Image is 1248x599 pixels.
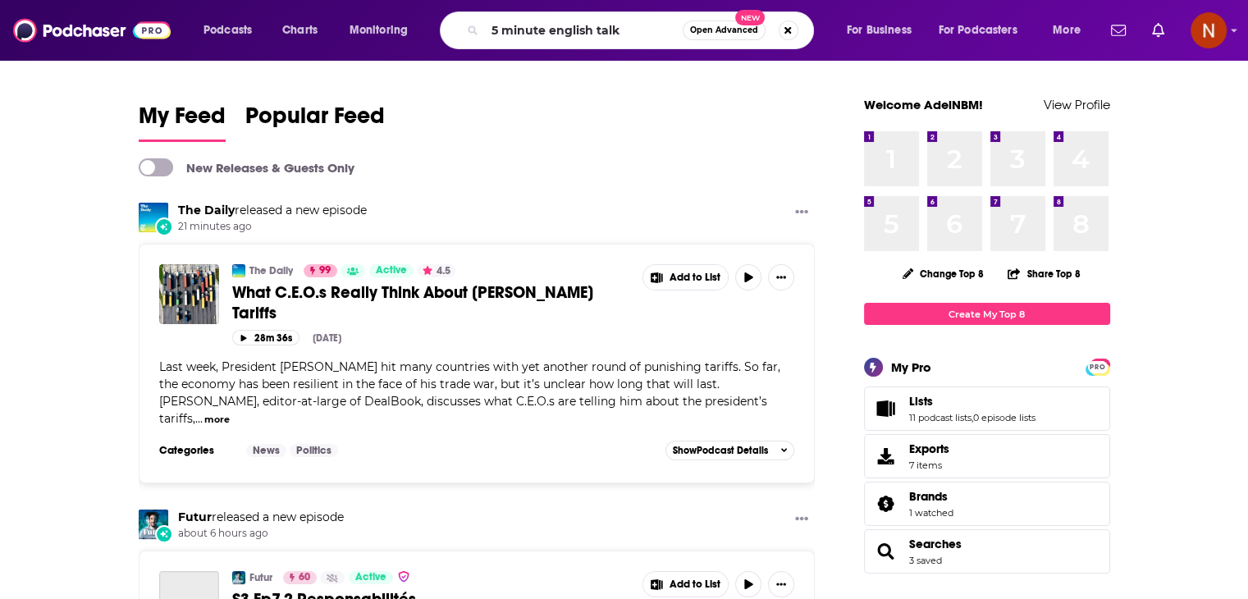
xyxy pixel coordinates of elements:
[870,445,903,468] span: Exports
[338,17,429,43] button: open menu
[232,330,299,345] button: 28m 36s
[1088,360,1108,373] a: PRO
[249,571,272,584] a: Futur
[139,203,168,232] img: The Daily
[909,555,942,566] a: 3 saved
[870,540,903,563] a: Searches
[245,102,385,142] a: Popular Feed
[665,441,795,460] button: ShowPodcast Details
[232,282,631,323] a: What C.E.O.s Really Think About [PERSON_NAME] Tariffs
[418,264,455,277] button: 4.5
[139,102,226,142] a: My Feed
[909,489,948,504] span: Brands
[178,203,235,217] a: The Daily
[369,264,414,277] a: Active
[971,412,973,423] span: ,
[159,264,219,324] img: What C.E.O.s Really Think About Trump’s Tariffs
[643,265,729,290] button: Show More Button
[864,386,1110,431] span: Lists
[203,19,252,42] span: Podcasts
[155,217,173,235] div: New Episode
[1191,12,1227,48] span: Logged in as AdelNBM
[909,489,953,504] a: Brands
[139,510,168,539] img: Futur
[139,102,226,139] span: My Feed
[909,412,971,423] a: 11 podcast lists
[290,444,338,457] a: Politics
[909,441,949,456] span: Exports
[1191,12,1227,48] button: Show profile menu
[1104,16,1132,44] a: Show notifications dropdown
[735,10,765,25] span: New
[246,444,286,457] a: News
[195,411,203,426] span: ...
[245,102,385,139] span: Popular Feed
[864,482,1110,526] span: Brands
[178,220,367,234] span: 21 minutes ago
[397,569,410,583] img: verified Badge
[847,19,912,42] span: For Business
[909,394,933,409] span: Lists
[789,510,815,530] button: Show More Button
[1007,258,1081,290] button: Share Top 8
[673,445,768,456] span: Show Podcast Details
[350,19,408,42] span: Monitoring
[768,571,794,597] button: Show More Button
[139,158,354,176] a: New Releases & Guests Only
[232,571,245,584] img: Futur
[485,17,683,43] input: Search podcasts, credits, & more...
[349,571,393,584] a: Active
[1044,97,1110,112] a: View Profile
[299,569,310,586] span: 60
[178,203,367,218] h3: released a new episode
[319,263,331,279] span: 99
[690,26,758,34] span: Open Advanced
[1053,19,1081,42] span: More
[864,97,983,112] a: Welcome AdelNBM!
[643,572,729,597] button: Show More Button
[159,359,780,426] span: Last week, President [PERSON_NAME] hit many countries with yet another round of punishing tariffs...
[670,578,720,591] span: Add to List
[870,492,903,515] a: Brands
[1041,17,1101,43] button: open menu
[864,434,1110,478] a: Exports
[282,19,318,42] span: Charts
[232,282,593,323] span: What C.E.O.s Really Think About [PERSON_NAME] Tariffs
[178,527,344,541] span: about 6 hours ago
[1191,12,1227,48] img: User Profile
[232,264,245,277] img: The Daily
[376,263,407,279] span: Active
[1088,361,1108,373] span: PRO
[939,19,1017,42] span: For Podcasters
[893,263,994,284] button: Change Top 8
[928,17,1041,43] button: open menu
[355,569,386,586] span: Active
[909,394,1035,409] a: Lists
[891,359,931,375] div: My Pro
[864,303,1110,325] a: Create My Top 8
[455,11,830,49] div: Search podcasts, credits, & more...
[909,460,949,471] span: 7 items
[670,272,720,284] span: Add to List
[909,537,962,551] a: Searches
[835,17,932,43] button: open menu
[283,571,317,584] a: 60
[304,264,337,277] a: 99
[864,529,1110,574] span: Searches
[789,203,815,223] button: Show More Button
[1145,16,1171,44] a: Show notifications dropdown
[272,17,327,43] a: Charts
[973,412,1035,423] a: 0 episode lists
[870,397,903,420] a: Lists
[909,507,953,519] a: 1 watched
[178,510,212,524] a: Futur
[13,15,171,46] img: Podchaser - Follow, Share and Rate Podcasts
[178,510,344,525] h3: released a new episode
[155,525,173,543] div: New Episode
